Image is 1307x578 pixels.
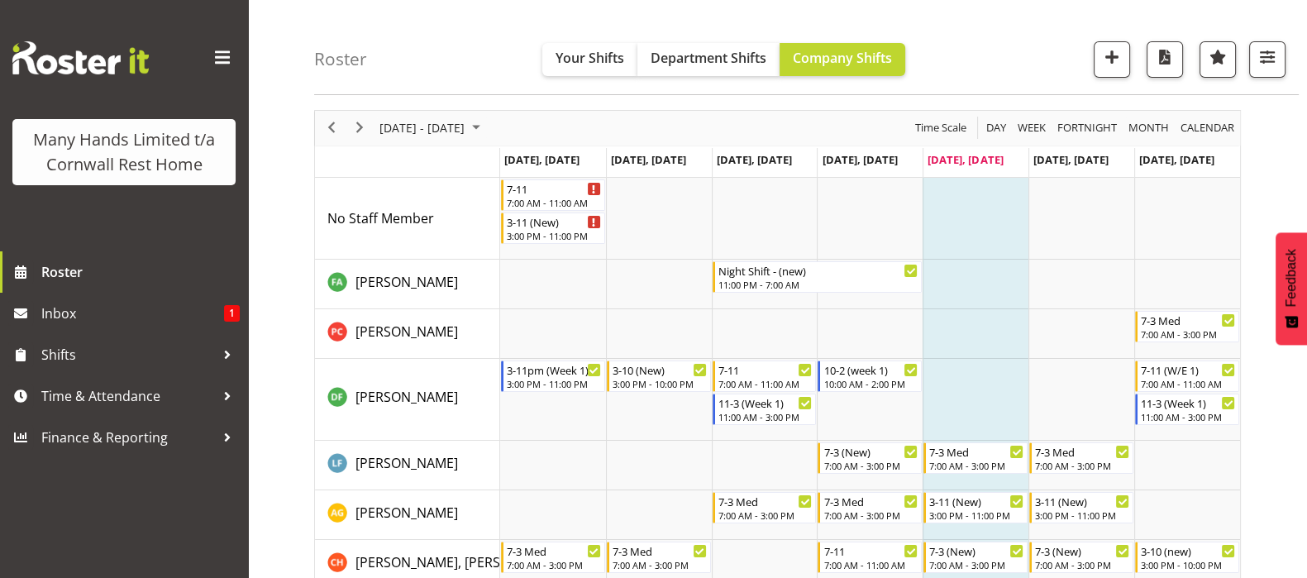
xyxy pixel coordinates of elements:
div: Flynn, Leeane"s event - 7-3 Med Begin From Friday, August 22, 2025 at 7:00:00 AM GMT+12:00 Ends A... [923,442,1028,474]
span: [PERSON_NAME] [355,454,458,472]
div: Fairbrother, Deborah"s event - 10-2 (week 1) Begin From Thursday, August 21, 2025 at 10:00:00 AM ... [818,361,922,392]
div: Hannecart, Charline"s event - 7-3 Med Begin From Tuesday, August 19, 2025 at 7:00:00 AM GMT+12:00... [607,542,711,573]
div: 11-3 (Week 1) [718,394,813,411]
div: 7-3 Med [1035,443,1129,460]
a: [PERSON_NAME] [355,322,458,342]
div: 3-11 (New) [1035,493,1129,509]
div: Fairbrother, Deborah"s event - 11-3 (Week 1) Begin From Sunday, August 24, 2025 at 11:00:00 AM GM... [1135,394,1239,425]
div: Hannecart, Charline"s event - 7-3 Med Begin From Monday, August 18, 2025 at 7:00:00 AM GMT+12:00 ... [501,542,605,573]
div: 3:00 PM - 11:00 PM [929,509,1023,522]
div: Hannecart, Charline"s event - 7-11 Begin From Thursday, August 21, 2025 at 7:00:00 AM GMT+12:00 E... [818,542,922,573]
div: August 18 - 24, 2025 [374,111,490,146]
a: [PERSON_NAME] [355,387,458,407]
span: [DATE] - [DATE] [378,117,466,138]
span: Fortnight [1056,117,1119,138]
div: 7-3 Med [718,493,813,509]
div: Chand, Pretika"s event - 7-3 Med Begin From Sunday, August 24, 2025 at 7:00:00 AM GMT+12:00 Ends ... [1135,311,1239,342]
span: Week [1016,117,1047,138]
span: Day [985,117,1008,138]
span: [PERSON_NAME], [PERSON_NAME] [355,553,567,571]
div: 7:00 AM - 3:00 PM [507,558,601,571]
span: [PERSON_NAME] [355,388,458,406]
span: Time Scale [913,117,968,138]
div: 7-3 (New) [823,443,918,460]
button: Previous [321,117,343,138]
div: Galvez, Angeline"s event - 7-3 Med Begin From Wednesday, August 20, 2025 at 7:00:00 AM GMT+12:00 ... [713,492,817,523]
div: 7-11 [823,542,918,559]
a: [PERSON_NAME] [355,503,458,523]
div: 3:00 PM - 10:00 PM [613,377,707,390]
span: [PERSON_NAME] [355,273,458,291]
div: 3:00 PM - 11:00 PM [507,229,601,242]
div: 3:00 PM - 11:00 PM [507,377,601,390]
button: Next [349,117,371,138]
div: 11:00 AM - 3:00 PM [1141,410,1235,423]
div: 3-10 (new) [1141,542,1235,559]
div: 10:00 AM - 2:00 PM [823,377,918,390]
td: No Staff Member resource [315,178,500,260]
div: 11-3 (Week 1) [1141,394,1235,411]
div: 7:00 AM - 11:00 AM [718,377,813,390]
div: 10-2 (week 1) [823,361,918,378]
div: 11:00 AM - 3:00 PM [718,410,813,423]
div: Adams, Fran"s event - Night Shift - (new) Begin From Wednesday, August 20, 2025 at 11:00:00 PM GM... [713,261,923,293]
div: Galvez, Angeline"s event - 3-11 (New) Begin From Saturday, August 23, 2025 at 3:00:00 PM GMT+12:0... [1029,492,1133,523]
div: Galvez, Angeline"s event - 3-11 (New) Begin From Friday, August 22, 2025 at 3:00:00 PM GMT+12:00 ... [923,492,1028,523]
button: Add a new shift [1094,41,1130,78]
div: 7-11 [507,180,601,197]
span: calendar [1179,117,1236,138]
div: 3-10 (New) [613,361,707,378]
div: 7-3 (New) [1035,542,1129,559]
td: Fairbrother, Deborah resource [315,359,500,441]
span: [DATE], [DATE] [611,152,686,167]
span: Feedback [1284,249,1299,307]
span: Inbox [41,301,224,326]
div: 7:00 AM - 3:00 PM [1035,558,1129,571]
div: No Staff Member"s event - 7-11 Begin From Monday, August 18, 2025 at 7:00:00 AM GMT+12:00 Ends At... [501,179,605,211]
div: previous period [317,111,346,146]
button: Timeline Week [1015,117,1049,138]
div: 7-3 Med [613,542,707,559]
span: [DATE], [DATE] [1033,152,1109,167]
button: Company Shifts [780,43,905,76]
div: 7:00 AM - 3:00 PM [1035,459,1129,472]
img: Rosterit website logo [12,41,149,74]
div: Fairbrother, Deborah"s event - 3-10 (New) Begin From Tuesday, August 19, 2025 at 3:00:00 PM GMT+1... [607,361,711,392]
button: Fortnight [1055,117,1120,138]
button: August 2025 [377,117,488,138]
span: Your Shifts [556,49,624,67]
div: Night Shift - (new) [718,262,918,279]
span: [DATE], [DATE] [504,152,580,167]
div: Flynn, Leeane"s event - 7-3 (New) Begin From Thursday, August 21, 2025 at 7:00:00 AM GMT+12:00 En... [818,442,922,474]
div: 7-3 Med [1141,312,1235,328]
div: 3-11pm (Week 1) [507,361,601,378]
button: Feedback - Show survey [1276,232,1307,345]
div: 7-3 (New) [929,542,1023,559]
button: Timeline Day [984,117,1009,138]
button: Your Shifts [542,43,637,76]
div: Many Hands Limited t/a Cornwall Rest Home [29,127,219,177]
span: Time & Attendance [41,384,215,408]
button: Department Shifts [637,43,780,76]
div: Galvez, Angeline"s event - 7-3 Med Begin From Thursday, August 21, 2025 at 7:00:00 AM GMT+12:00 E... [818,492,922,523]
div: Hannecart, Charline"s event - 3-10 (new) Begin From Sunday, August 24, 2025 at 3:00:00 PM GMT+12:... [1135,542,1239,573]
div: 7-3 Med [507,542,601,559]
span: [DATE], [DATE] [928,152,1003,167]
div: 7-3 Med [929,443,1023,460]
div: 3-11 (New) [929,493,1023,509]
button: Filter Shifts [1249,41,1286,78]
div: Fairbrother, Deborah"s event - 3-11pm (Week 1) Begin From Monday, August 18, 2025 at 3:00:00 PM G... [501,361,605,392]
div: 7:00 AM - 11:00 AM [507,196,601,209]
div: 7:00 AM - 3:00 PM [718,509,813,522]
div: Flynn, Leeane"s event - 7-3 Med Begin From Saturday, August 23, 2025 at 7:00:00 AM GMT+12:00 Ends... [1029,442,1133,474]
div: 7:00 AM - 3:00 PM [929,459,1023,472]
span: Shifts [41,342,215,367]
a: No Staff Member [327,208,434,228]
button: Month [1178,117,1238,138]
div: 7-11 (W/E 1) [1141,361,1235,378]
div: Hannecart, Charline"s event - 7-3 (New) Begin From Friday, August 22, 2025 at 7:00:00 AM GMT+12:0... [923,542,1028,573]
span: Department Shifts [651,49,766,67]
span: 1 [224,305,240,322]
a: [PERSON_NAME] [355,453,458,473]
